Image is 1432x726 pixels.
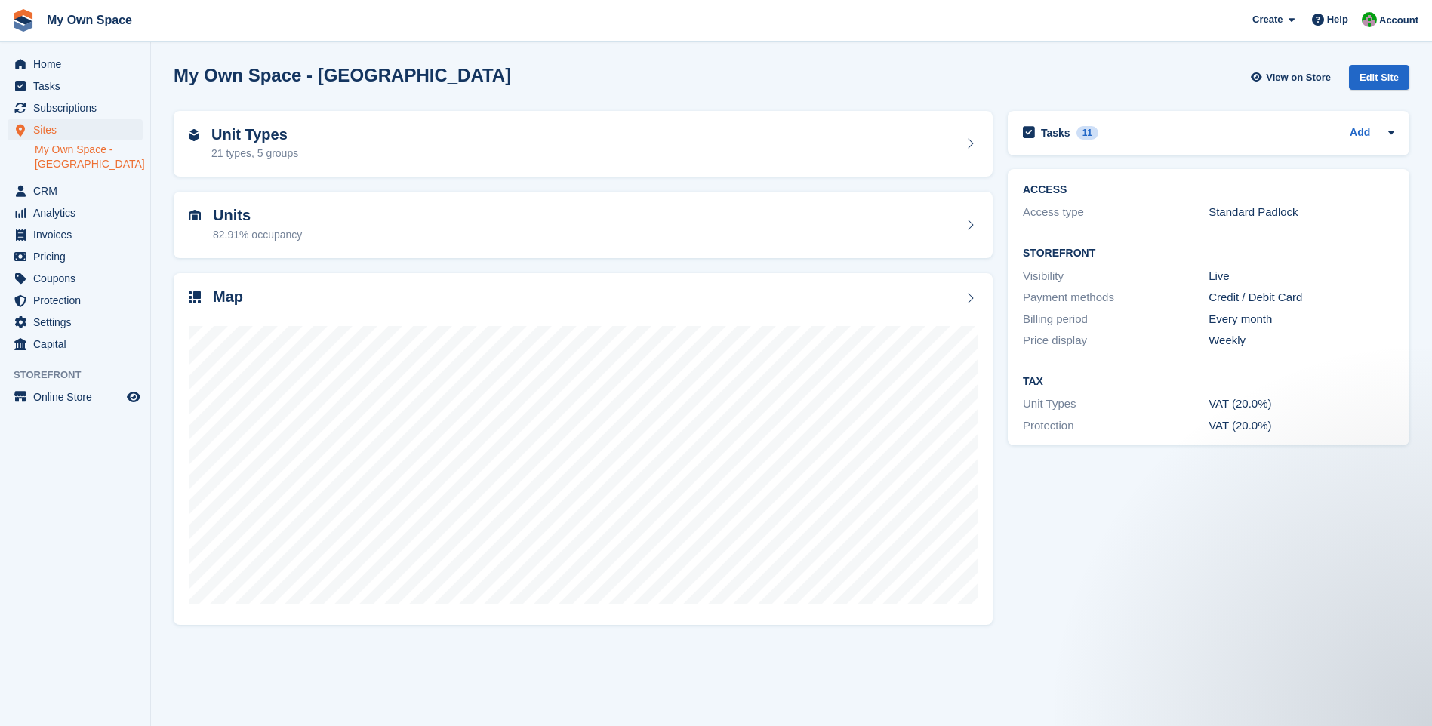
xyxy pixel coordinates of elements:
[33,54,124,75] span: Home
[1327,12,1348,27] span: Help
[8,119,143,140] a: menu
[211,126,298,143] h2: Unit Types
[14,368,150,383] span: Storefront
[1209,311,1394,328] div: Every month
[174,65,511,85] h2: My Own Space - [GEOGRAPHIC_DATA]
[8,386,143,408] a: menu
[33,246,124,267] span: Pricing
[8,268,143,289] a: menu
[189,129,199,141] img: unit-type-icn-2b2737a686de81e16bb02015468b77c625bbabd49415b5ef34ead5e3b44a266d.svg
[33,334,124,355] span: Capital
[41,8,138,32] a: My Own Space
[1362,12,1377,27] img: Paula Harris
[1249,65,1337,90] a: View on Store
[35,143,143,171] a: My Own Space - [GEOGRAPHIC_DATA]
[1041,126,1070,140] h2: Tasks
[33,119,124,140] span: Sites
[189,210,201,220] img: unit-icn-7be61d7bf1b0ce9d3e12c5938cc71ed9869f7b940bace4675aadf7bd6d80202e.svg
[33,97,124,118] span: Subscriptions
[213,288,243,306] h2: Map
[1266,70,1331,85] span: View on Store
[1209,268,1394,285] div: Live
[8,290,143,311] a: menu
[8,224,143,245] a: menu
[33,290,124,311] span: Protection
[1023,332,1209,349] div: Price display
[1076,126,1098,140] div: 11
[1023,268,1209,285] div: Visibility
[8,75,143,97] a: menu
[1209,332,1394,349] div: Weekly
[33,202,124,223] span: Analytics
[174,111,993,177] a: Unit Types 21 types, 5 groups
[1023,417,1209,435] div: Protection
[125,388,143,406] a: Preview store
[8,202,143,223] a: menu
[1023,248,1394,260] h2: Storefront
[8,312,143,333] a: menu
[174,273,993,626] a: Map
[8,246,143,267] a: menu
[1023,395,1209,413] div: Unit Types
[1023,289,1209,306] div: Payment methods
[33,224,124,245] span: Invoices
[189,291,201,303] img: map-icn-33ee37083ee616e46c38cad1a60f524a97daa1e2b2c8c0bc3eb3415660979fc1.svg
[12,9,35,32] img: stora-icon-8386f47178a22dfd0bd8f6a31ec36ba5ce8667c1dd55bd0f319d3a0aa187defe.svg
[1023,204,1209,221] div: Access type
[213,207,302,224] h2: Units
[211,146,298,162] div: 21 types, 5 groups
[8,54,143,75] a: menu
[8,334,143,355] a: menu
[33,386,124,408] span: Online Store
[8,97,143,118] a: menu
[1023,184,1394,196] h2: ACCESS
[1023,376,1394,388] h2: Tax
[213,227,302,243] div: 82.91% occupancy
[33,312,124,333] span: Settings
[1209,417,1394,435] div: VAT (20.0%)
[1379,13,1418,28] span: Account
[8,180,143,201] a: menu
[33,268,124,289] span: Coupons
[1350,125,1370,142] a: Add
[1209,204,1394,221] div: Standard Padlock
[1209,289,1394,306] div: Credit / Debit Card
[174,192,993,258] a: Units 82.91% occupancy
[1349,65,1409,96] a: Edit Site
[33,180,124,201] span: CRM
[33,75,124,97] span: Tasks
[1252,12,1283,27] span: Create
[1349,65,1409,90] div: Edit Site
[1209,395,1394,413] div: VAT (20.0%)
[1023,311,1209,328] div: Billing period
